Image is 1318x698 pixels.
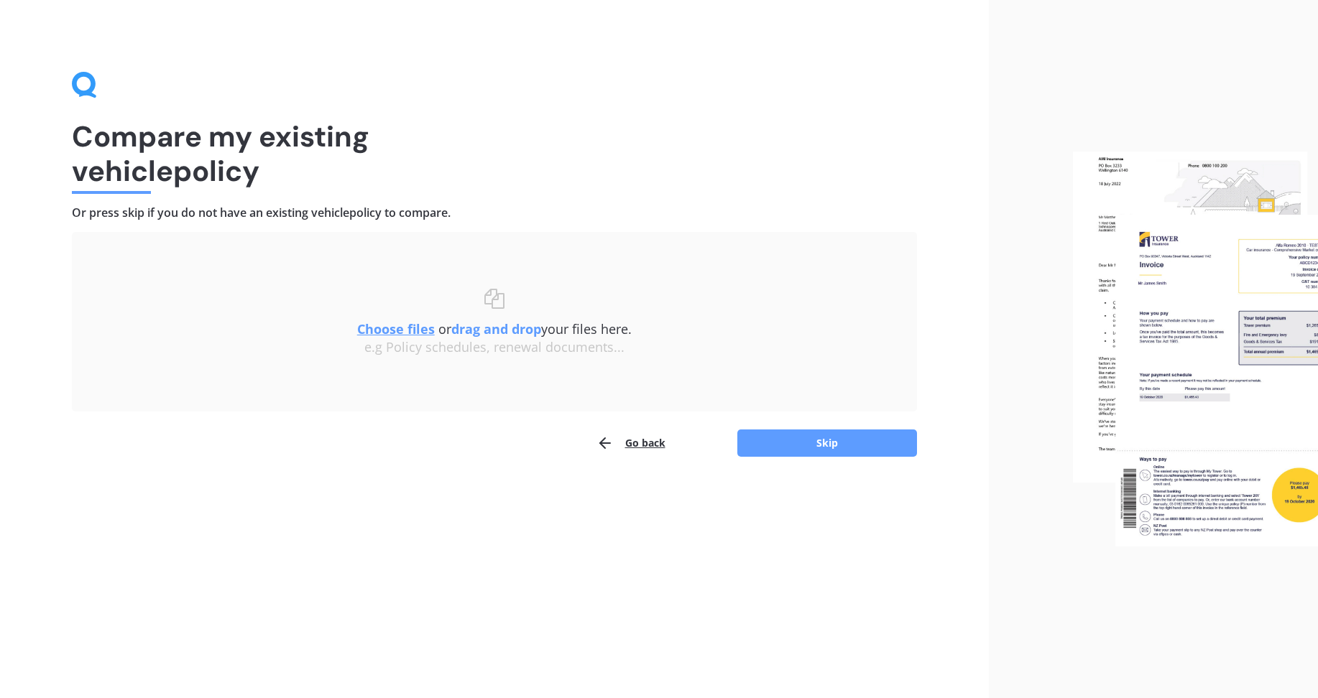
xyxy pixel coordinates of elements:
span: or your files here. [357,320,632,338]
img: files.webp [1073,152,1318,546]
u: Choose files [357,320,435,338]
h1: Compare my existing vehicle policy [72,119,917,188]
div: e.g Policy schedules, renewal documents... [101,340,888,355]
b: drag and drop [451,320,541,338]
button: Go back [596,429,665,457]
h4: Or press skip if you do not have an existing vehicle policy to compare. [72,205,917,220]
button: Skip [737,429,917,457]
